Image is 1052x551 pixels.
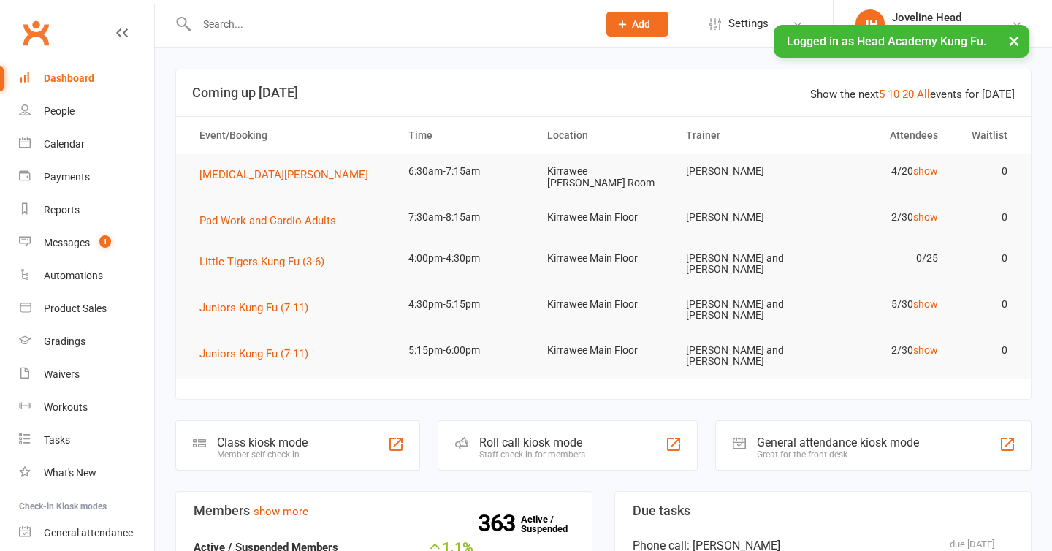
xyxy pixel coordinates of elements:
[812,154,950,189] td: 4/20
[19,391,154,424] a: Workouts
[951,241,1021,275] td: 0
[479,449,585,460] div: Staff check-in for members
[199,168,368,181] span: [MEDICAL_DATA][PERSON_NAME]
[606,12,668,37] button: Add
[902,88,914,101] a: 20
[194,503,574,518] h3: Members
[812,241,950,275] td: 0/25
[810,85,1015,103] div: Show the next events for [DATE]
[951,154,1021,189] td: 0
[192,14,587,34] input: Search...
[812,117,950,154] th: Attendees
[673,117,812,154] th: Trainer
[478,512,521,534] strong: 363
[19,358,154,391] a: Waivers
[892,11,1001,24] div: Joveline Head
[199,166,378,183] button: [MEDICAL_DATA][PERSON_NAME]
[44,270,103,281] div: Automations
[673,154,812,189] td: [PERSON_NAME]
[395,200,534,235] td: 7:30am-8:15am
[19,161,154,194] a: Payments
[44,105,75,117] div: People
[44,138,85,150] div: Calendar
[812,287,950,322] td: 5/30
[44,303,107,314] div: Product Sales
[217,449,308,460] div: Member self check-in
[199,301,308,314] span: Juniors Kung Fu (7-11)
[44,335,85,347] div: Gradings
[879,88,885,101] a: 5
[913,165,938,177] a: show
[19,95,154,128] a: People
[757,436,919,449] div: General attendance kiosk mode
[199,347,308,360] span: Juniors Kung Fu (7-11)
[44,434,70,446] div: Tasks
[395,287,534,322] td: 4:30pm-5:15pm
[673,241,812,287] td: [PERSON_NAME] and [PERSON_NAME]
[917,88,930,101] a: All
[673,200,812,235] td: [PERSON_NAME]
[951,333,1021,368] td: 0
[787,34,986,48] span: Logged in as Head Academy Kung Fu.
[199,214,336,227] span: Pad Work and Cardio Adults
[673,287,812,333] td: [PERSON_NAME] and [PERSON_NAME]
[199,345,319,362] button: Juniors Kung Fu (7-11)
[254,505,308,518] a: show more
[892,24,1001,37] div: Head Academy Kung Fu
[199,255,324,268] span: Little Tigers Kung Fu (3-6)
[186,117,395,154] th: Event/Booking
[951,287,1021,322] td: 0
[19,259,154,292] a: Automations
[44,72,94,84] div: Dashboard
[217,436,308,449] div: Class kiosk mode
[479,436,585,449] div: Roll call kiosk mode
[521,503,585,544] a: 363Active / Suspended
[19,424,154,457] a: Tasks
[913,211,938,223] a: show
[1001,25,1027,56] button: ×
[99,235,111,248] span: 1
[673,333,812,379] td: [PERSON_NAME] and [PERSON_NAME]
[951,200,1021,235] td: 0
[199,212,346,229] button: Pad Work and Cardio Adults
[757,449,919,460] div: Great for the front desk
[534,241,673,275] td: Kirrawee Main Floor
[19,292,154,325] a: Product Sales
[534,333,673,368] td: Kirrawee Main Floor
[395,154,534,189] td: 6:30am-7:15am
[44,527,133,539] div: General attendance
[44,401,88,413] div: Workouts
[534,154,673,200] td: Kirrawee [PERSON_NAME] Room
[534,117,673,154] th: Location
[812,333,950,368] td: 2/30
[19,227,154,259] a: Messages 1
[192,85,1015,100] h3: Coming up [DATE]
[534,287,673,322] td: Kirrawee Main Floor
[199,253,335,270] button: Little Tigers Kung Fu (3-6)
[913,298,938,310] a: show
[632,18,650,30] span: Add
[19,194,154,227] a: Reports
[728,7,769,40] span: Settings
[395,333,534,368] td: 5:15pm-6:00pm
[44,467,96,479] div: What's New
[19,517,154,550] a: General attendance kiosk mode
[44,368,80,380] div: Waivers
[395,117,534,154] th: Time
[44,204,80,216] div: Reports
[19,457,154,490] a: What's New
[19,128,154,161] a: Calendar
[19,62,154,95] a: Dashboard
[44,171,90,183] div: Payments
[199,299,319,316] button: Juniors Kung Fu (7-11)
[395,241,534,275] td: 4:00pm-4:30pm
[855,9,885,39] div: JH
[812,200,950,235] td: 2/30
[633,503,1013,518] h3: Due tasks
[913,344,938,356] a: show
[18,15,54,51] a: Clubworx
[44,237,90,248] div: Messages
[888,88,899,101] a: 10
[534,200,673,235] td: Kirrawee Main Floor
[19,325,154,358] a: Gradings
